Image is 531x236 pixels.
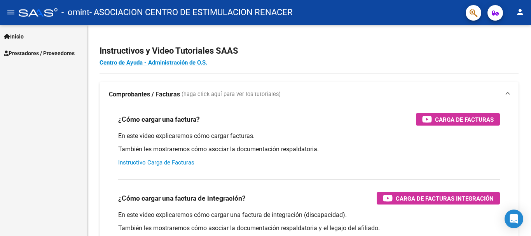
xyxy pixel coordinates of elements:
[118,224,500,233] p: También les mostraremos cómo asociar la documentación respaldatoria y el legajo del afiliado.
[515,7,525,17] mat-icon: person
[505,210,523,228] div: Open Intercom Messenger
[118,193,246,204] h3: ¿Cómo cargar una factura de integración?
[6,7,16,17] mat-icon: menu
[118,145,500,154] p: También les mostraremos cómo asociar la documentación respaldatoria.
[118,132,500,140] p: En este video explicaremos cómo cargar facturas.
[118,114,200,125] h3: ¿Cómo cargar una factura?
[100,82,519,107] mat-expansion-panel-header: Comprobantes / Facturas (haga click aquí para ver los tutoriales)
[89,4,293,21] span: - ASOCIACION CENTRO DE ESTIMULACION RENACER
[416,113,500,126] button: Carga de Facturas
[182,90,281,99] span: (haga click aquí para ver los tutoriales)
[4,32,24,41] span: Inicio
[61,4,89,21] span: - omint
[109,90,180,99] strong: Comprobantes / Facturas
[377,192,500,205] button: Carga de Facturas Integración
[100,44,519,58] h2: Instructivos y Video Tutoriales SAAS
[435,115,494,124] span: Carga de Facturas
[4,49,75,58] span: Prestadores / Proveedores
[100,59,207,66] a: Centro de Ayuda - Administración de O.S.
[396,194,494,203] span: Carga de Facturas Integración
[118,159,194,166] a: Instructivo Carga de Facturas
[118,211,500,219] p: En este video explicaremos cómo cargar una factura de integración (discapacidad).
